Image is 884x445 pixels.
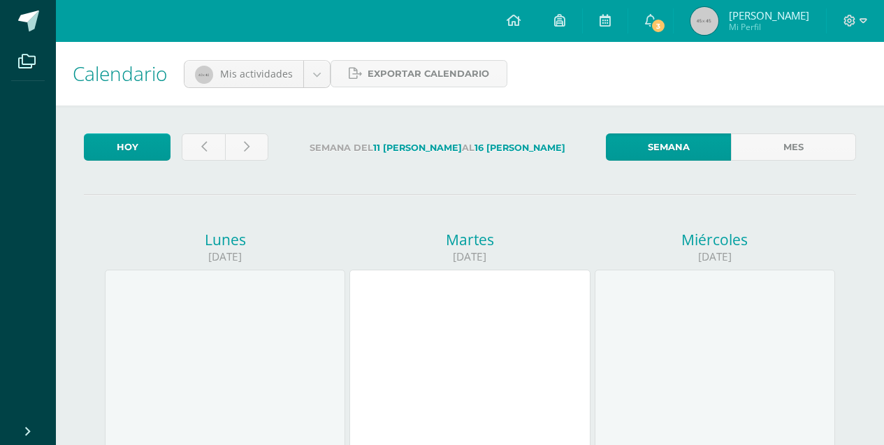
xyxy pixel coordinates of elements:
[184,61,330,87] a: Mis actividades
[474,143,565,153] strong: 16 [PERSON_NAME]
[731,133,856,161] a: Mes
[595,230,835,249] div: Miércoles
[651,18,666,34] span: 3
[220,67,293,80] span: Mis actividades
[73,60,167,87] span: Calendario
[105,230,345,249] div: Lunes
[373,143,462,153] strong: 11 [PERSON_NAME]
[280,133,595,162] label: Semana del al
[595,249,835,264] div: [DATE]
[729,8,809,22] span: [PERSON_NAME]
[105,249,345,264] div: [DATE]
[606,133,731,161] a: Semana
[368,61,489,87] span: Exportar calendario
[729,21,809,33] span: Mi Perfil
[690,7,718,35] img: 45x45
[349,230,590,249] div: Martes
[84,133,171,161] a: Hoy
[195,66,213,84] img: 40x40
[331,60,507,87] a: Exportar calendario
[349,249,590,264] div: [DATE]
